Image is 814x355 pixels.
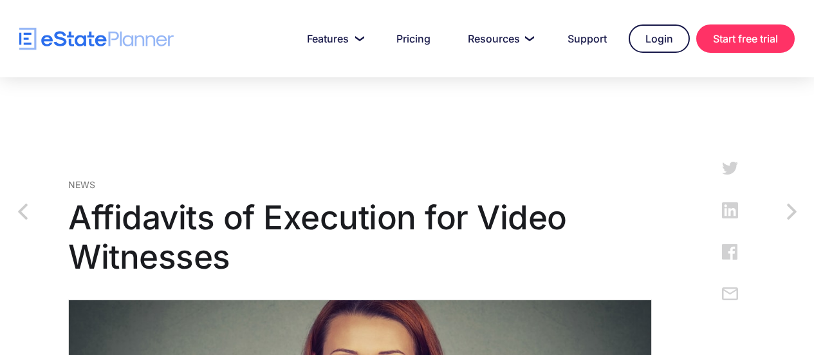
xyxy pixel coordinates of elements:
a: Support [552,26,622,52]
a: Resources [452,26,546,52]
a: Login [629,24,690,53]
h1: Affidavits of Execution for Video Witnesses [68,198,652,277]
div: News [68,178,652,191]
a: Pricing [381,26,446,52]
a: home [19,28,174,50]
a: Start free trial [696,24,795,53]
a: Features [291,26,375,52]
